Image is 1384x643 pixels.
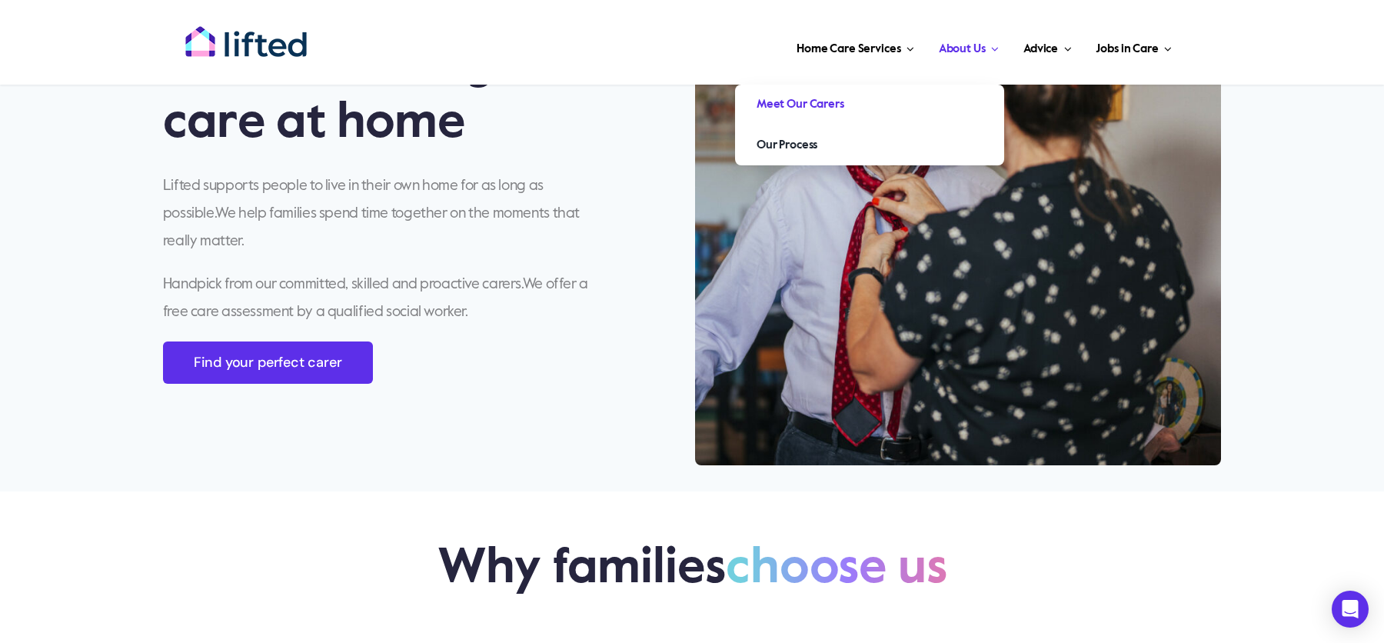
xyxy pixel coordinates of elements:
[1096,37,1158,62] span: Jobs in Care
[735,125,1004,165] a: Our Process
[934,23,1003,69] a: About Us
[1091,23,1176,69] a: Jobs in Care
[163,271,605,326] p: Handpick from our committed, skilled and proactive carers.
[1332,591,1369,628] div: Open Intercom Messenger
[163,206,580,248] span: We help families spend time together on the moments that really matter.
[163,277,588,319] span: We offer a free care assessment by a qualified social worker.
[757,133,817,158] span: Our Process
[437,539,947,598] h2: Why families
[357,23,1176,69] nav: Main Menu
[735,85,1004,125] a: Meet Our Carers
[1023,37,1058,62] span: Advice
[792,23,919,69] a: Home Care Services
[163,31,605,154] h1: Award winning care at home
[1019,23,1076,69] a: Advice
[163,341,373,384] a: Find your perfect carer
[163,172,605,255] p: Lifted supports people to live in their own home for as long as possible.
[939,37,986,62] span: About Us
[194,355,342,371] span: Find your perfect carer
[726,539,947,598] span: choose us
[757,92,844,117] span: Meet Our Carers
[185,25,308,41] a: lifted-logo
[797,37,900,62] span: Home Care Services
